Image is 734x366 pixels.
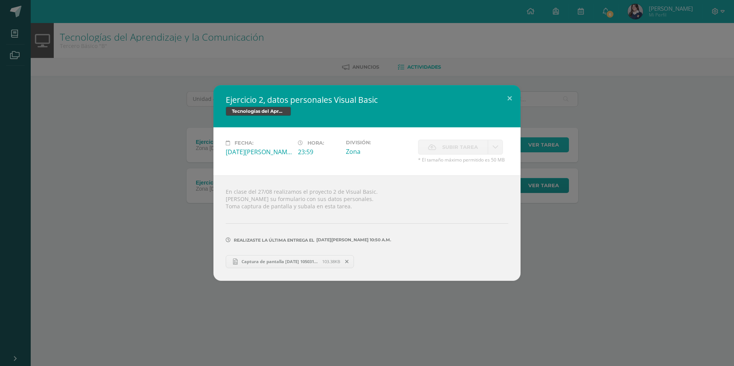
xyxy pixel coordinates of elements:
h2: Ejercicio 2, datos personales Visual Basic [226,94,508,105]
span: Captura de pantalla [DATE] 105031.png [238,259,322,264]
div: [DATE][PERSON_NAME] [226,148,292,156]
span: Subir tarea [442,140,478,154]
span: Realizaste la última entrega el [234,237,314,243]
div: Zona [346,147,412,156]
button: Close (Esc) [499,85,521,111]
span: Tecnologías del Aprendizaje y la Comunicación [226,107,291,116]
label: La fecha de entrega ha expirado [418,140,488,155]
a: Captura de pantalla [DATE] 105031.png 103.38KB [226,255,354,268]
span: Remover entrega [341,257,354,266]
a: La fecha de entrega ha expirado [488,140,503,155]
span: Hora: [307,140,324,146]
span: Fecha: [235,140,253,146]
label: División: [346,140,412,145]
span: 103.38KB [322,259,340,264]
span: * El tamaño máximo permitido es 50 MB [418,157,508,163]
div: En clase del 27/08 realizamos el proyecto 2 de Visual Basic. [PERSON_NAME] su formulario con sus ... [213,175,521,280]
div: 23:59 [298,148,340,156]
